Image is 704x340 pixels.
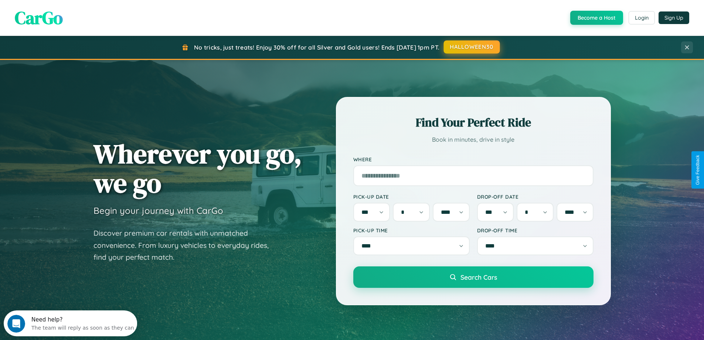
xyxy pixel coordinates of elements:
[28,6,130,12] div: Need help?
[93,205,223,216] h3: Begin your journey with CarGo
[444,40,500,54] button: HALLOWEEN30
[93,227,278,263] p: Discover premium car rentals with unmatched convenience. From luxury vehicles to everyday rides, ...
[15,6,63,30] span: CarGo
[353,266,594,288] button: Search Cars
[353,134,594,145] p: Book in minutes, drive in style
[695,155,700,185] div: Give Feedback
[4,310,137,336] iframe: Intercom live chat discovery launcher
[477,227,594,233] label: Drop-off Time
[28,12,130,20] div: The team will reply as soon as they can
[460,273,497,281] span: Search Cars
[93,139,302,198] h1: Wherever you go, we go
[353,156,594,162] label: Where
[353,114,594,131] h2: Find Your Perfect Ride
[3,3,137,23] div: Open Intercom Messenger
[659,11,689,24] button: Sign Up
[477,193,594,200] label: Drop-off Date
[194,44,439,51] span: No tricks, just treats! Enjoy 30% off for all Silver and Gold users! Ends [DATE] 1pm PT.
[353,193,470,200] label: Pick-up Date
[629,11,655,24] button: Login
[353,227,470,233] label: Pick-up Time
[570,11,623,25] button: Become a Host
[7,315,25,333] iframe: Intercom live chat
